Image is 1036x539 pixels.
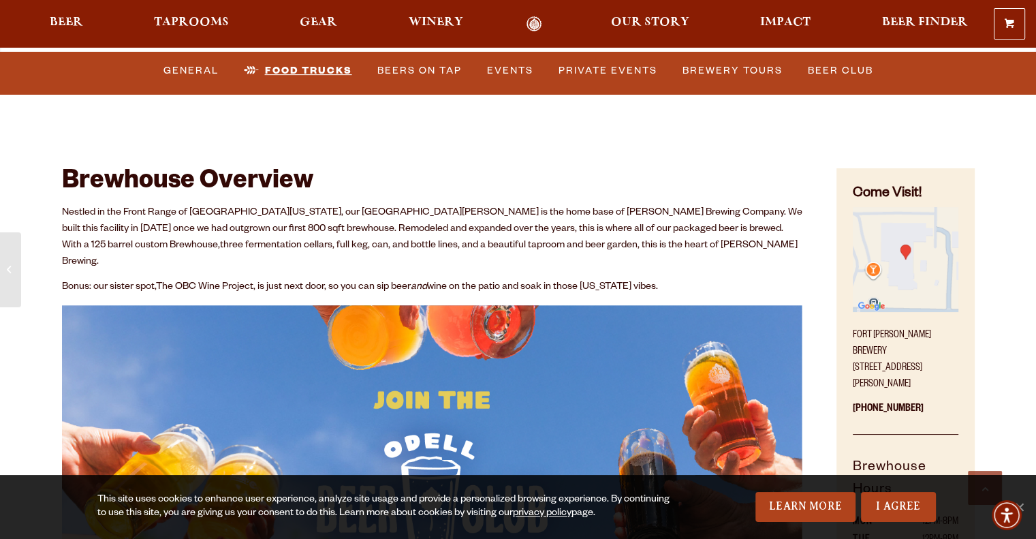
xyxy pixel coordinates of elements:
[677,55,788,87] a: Brewery Tours
[853,320,958,393] p: Fort [PERSON_NAME] Brewery [STREET_ADDRESS][PERSON_NAME]
[62,241,798,268] span: three fermentation cellars, full keg, can, and bottle lines, and a beautiful taproom and beer gar...
[400,16,472,32] a: Winery
[482,55,539,87] a: Events
[156,282,253,293] a: The OBC Wine Project
[62,168,803,198] h2: Brewhouse Overview
[755,492,856,522] a: Learn More
[62,279,803,296] p: Bonus: our sister spot, , is just next door, so you can sip beer wine on the patio and soak in th...
[158,55,224,87] a: General
[611,17,689,28] span: Our Story
[992,500,1022,530] div: Accessibility Menu
[802,55,879,87] a: Beer Club
[853,207,958,312] img: Small thumbnail of location on map
[372,55,467,87] a: Beers on Tap
[409,17,463,28] span: Winery
[602,16,698,32] a: Our Story
[145,16,238,32] a: Taprooms
[154,17,229,28] span: Taprooms
[411,282,427,293] em: and
[751,16,819,32] a: Impact
[853,393,958,435] p: [PHONE_NUMBER]
[553,55,663,87] a: Private Events
[41,16,92,32] a: Beer
[62,205,803,271] p: Nestled in the Front Range of [GEOGRAPHIC_DATA][US_STATE], our [GEOGRAPHIC_DATA][PERSON_NAME] is ...
[968,471,1002,505] a: Scroll to top
[300,17,337,28] span: Gear
[50,17,83,28] span: Beer
[760,17,811,28] span: Impact
[881,17,967,28] span: Beer Finder
[97,493,678,521] div: This site uses cookies to enhance user experience, analyze site usage and provide a personalized ...
[509,16,560,32] a: Odell Home
[861,492,936,522] a: I Agree
[853,185,958,204] h4: Come Visit!
[291,16,346,32] a: Gear
[873,16,976,32] a: Beer Finder
[238,55,358,87] a: Food Trucks
[853,305,958,316] a: Find on Google Maps (opens in a new window)
[853,457,958,514] h5: Brewhouse Hours
[513,508,571,519] a: privacy policy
